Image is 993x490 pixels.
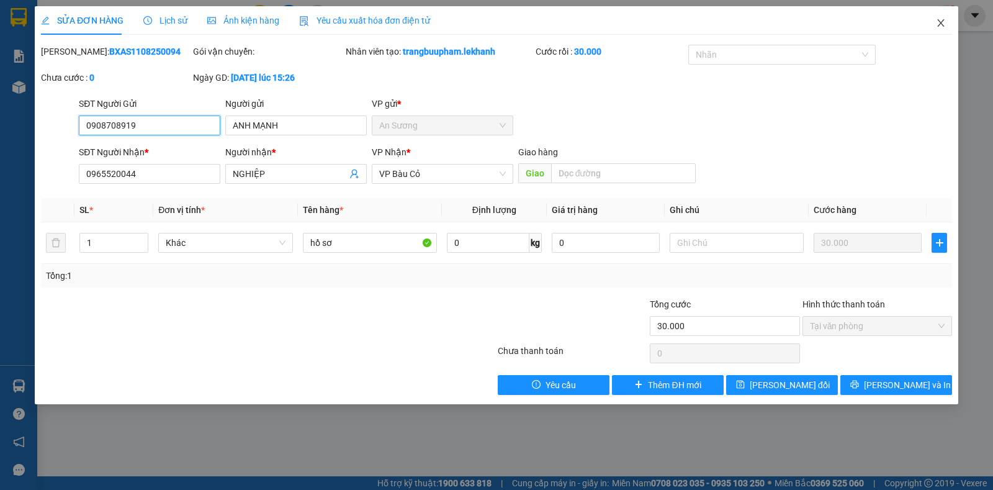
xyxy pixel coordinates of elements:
span: Nhận: [119,11,148,24]
div: SĐT Người Nhận [79,145,220,159]
b: [DATE] lúc 15:26 [231,73,295,83]
b: 0 [89,73,94,83]
button: Close [923,6,958,41]
span: Định lượng [472,205,516,215]
span: up [138,235,145,243]
span: Thêm ĐH mới [648,378,701,392]
div: Người gửi [225,97,367,111]
span: Cước hàng [814,205,856,215]
div: SĐT Người Gửi [79,97,220,111]
span: down [138,244,145,252]
span: Giao hàng [518,147,558,157]
button: plusThêm ĐH mới [612,375,724,395]
span: kg [529,233,542,253]
span: user-add [349,169,359,179]
span: Tổng cước [650,299,691,309]
div: 0363807500 [11,55,110,73]
input: 0 [814,233,922,253]
div: [PERSON_NAME]: [41,45,191,58]
button: delete [46,233,66,253]
span: Increase Value [134,234,148,243]
span: Giá trị hàng [552,205,598,215]
span: VP Bàu Cỏ [379,165,506,183]
div: [PERSON_NAME] k13 [119,68,245,83]
span: plus [932,238,946,248]
button: exclamation-circleYêu cầu [498,375,609,395]
div: Người nhận [225,145,367,159]
span: Gửi: [11,12,30,25]
span: Yêu cầu xuất hóa đơn điện tử [299,16,430,25]
th: Ghi chú [665,198,809,222]
input: Dọc đường [551,163,696,183]
span: Đơn vị tính [158,205,205,215]
span: Decrease Value [134,243,148,252]
button: save[PERSON_NAME] đổi [726,375,838,395]
b: BXAS1108250094 [109,47,181,57]
div: Tổng: 1 [46,269,384,283]
button: printer[PERSON_NAME] và In [840,375,952,395]
span: Ảnh kiện hàng [207,16,279,25]
span: close [936,18,946,28]
div: Nhân viên tạo: [346,45,534,58]
span: save [736,380,745,390]
span: SL [79,205,89,215]
div: 0968763269 [119,83,245,101]
b: 30.000 [574,47,601,57]
div: Gói vận chuyển: [193,45,343,58]
span: Giao [518,163,551,183]
span: picture [207,16,216,25]
b: trangbuupham.lekhanh [403,47,495,57]
span: SỬA ĐƠN HÀNG [41,16,124,25]
span: printer [850,380,859,390]
input: VD: Bàn, Ghế [303,233,437,253]
span: VP Nhận [372,147,407,157]
span: Yêu cầu [546,378,576,392]
div: NƯƠNG [11,40,110,55]
span: plus [634,380,643,390]
div: [PERSON_NAME][GEOGRAPHIC_DATA][PERSON_NAME] [119,11,245,68]
img: icon [299,16,309,26]
div: Chưa thanh toán [496,344,649,366]
div: VP gửi [372,97,513,111]
button: plus [932,233,947,253]
div: Ngày GD: [193,71,343,84]
div: Chưa cước : [41,71,191,84]
label: Hình thức thanh toán [802,299,885,309]
span: [PERSON_NAME] và In [864,378,951,392]
span: Khác [166,234,285,252]
div: BX [PERSON_NAME] [11,11,110,40]
span: [PERSON_NAME] đổi [750,378,830,392]
input: Ghi Chú [670,233,804,253]
span: clock-circle [143,16,152,25]
span: edit [41,16,50,25]
span: exclamation-circle [532,380,541,390]
div: Cước rồi : [536,45,685,58]
span: Lịch sử [143,16,187,25]
span: Tên hàng [303,205,343,215]
span: Tại văn phòng [810,317,945,335]
span: An Sương [379,116,506,135]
